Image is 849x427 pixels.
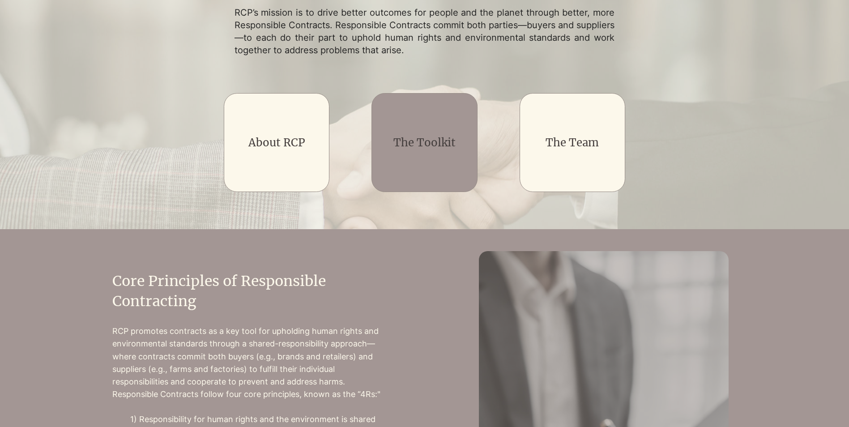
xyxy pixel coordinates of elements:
p: 1) Responsibility for human rights and the environment is shared [130,413,390,426]
a: The Team [546,136,599,149]
p: RCP promotes contracts as a key tool for upholding human rights and environmental standards throu... [112,325,390,400]
p: RCP’s mission is to drive better outcomes for people and the planet through better, more Responsi... [235,6,615,56]
h2: Core Principles of Responsible Contracting [112,271,390,312]
a: The Toolkit [393,136,456,149]
a: About RCP [248,136,305,149]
